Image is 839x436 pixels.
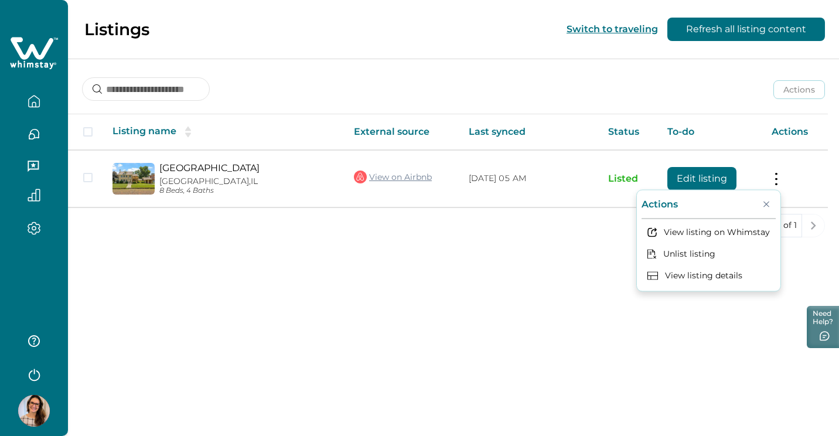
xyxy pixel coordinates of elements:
th: To-do [658,114,762,150]
p: 0 - 1 of 1 [765,220,797,231]
th: External source [345,114,459,150]
button: Actions [773,80,825,99]
th: Actions [762,114,828,150]
th: Status [599,114,658,150]
button: 0 - 1 of 1 [760,214,802,237]
p: Listings [84,19,149,39]
p: Actions [642,199,678,210]
button: next page [802,214,825,237]
button: sorting [176,126,200,138]
p: Listed [608,173,649,185]
button: Refresh all listing content [667,18,825,41]
button: Switch to traveling [567,23,658,35]
th: Listing name [103,114,345,150]
p: 8 Beds, 4 Baths [159,186,335,195]
button: Close [757,195,776,214]
img: propertyImage_Pearl Street Pool House [112,163,155,195]
img: Whimstay Host [18,395,50,427]
th: Last synced [459,114,599,150]
button: Edit listing [667,167,736,190]
p: [DATE] 05 AM [469,173,589,185]
a: View on Airbnb [354,169,432,185]
p: [GEOGRAPHIC_DATA], IL [159,176,335,186]
a: [GEOGRAPHIC_DATA] [159,162,335,173]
